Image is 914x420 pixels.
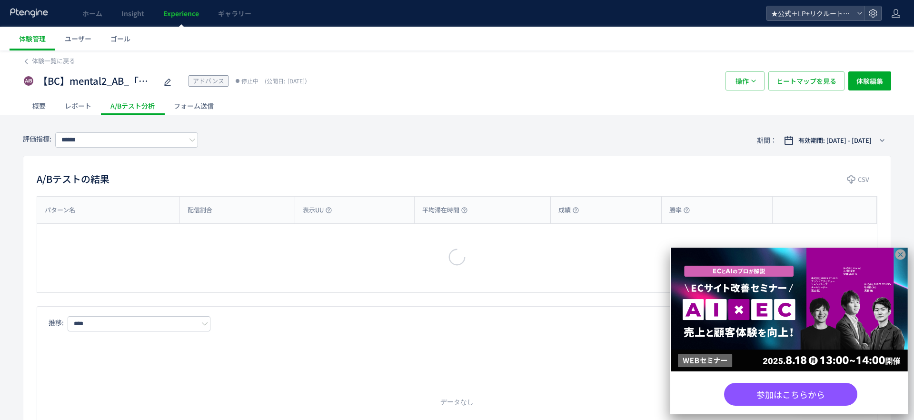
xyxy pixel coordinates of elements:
span: ギャラリー [218,9,251,18]
h2: A/Bテストの結果 [37,171,109,187]
span: Insight [121,9,144,18]
span: 成績 [558,206,579,215]
span: ホーム [82,9,102,18]
span: 平均滞在時間 [422,206,467,215]
span: 体験管理 [19,34,46,43]
span: 体験編集 [856,71,883,90]
div: レポート [55,96,101,115]
span: ヒートマップを見る [776,71,836,90]
span: 操作 [735,71,749,90]
span: 勝率 [669,206,690,215]
button: 有効期間: [DATE] - [DATE] [778,133,891,148]
span: アドバンス [193,76,224,85]
span: 評価指標: [23,134,51,143]
span: ★公式＋LP+リクルート+BS+FastNail [768,6,853,20]
div: A/Bテスト分析 [101,96,164,115]
span: ユーザー [65,34,91,43]
span: (公開日: [265,77,285,85]
span: 有効期間: [DATE] - [DATE] [798,136,872,145]
span: 体験一覧に戻る [32,56,75,65]
span: 表示UU [303,206,332,215]
button: CSV [840,172,877,187]
div: フォーム送信 [164,96,223,115]
button: 操作 [725,71,765,90]
text: データなし [440,398,474,406]
span: パターン名 [45,206,75,215]
button: ヒートマップを見る [768,71,844,90]
span: 停止中 [241,76,258,86]
span: ゴール [110,34,130,43]
span: Experience [163,9,199,18]
span: [DATE]） [262,77,310,85]
span: 【BC】mental2_AB_「しっかりとした…」241202- [38,74,157,88]
button: 体験編集 [848,71,891,90]
span: 推移: [49,318,64,327]
span: 期間： [757,132,777,148]
div: 概要 [23,96,55,115]
span: CSV [858,172,869,187]
span: 配信割合 [188,206,212,215]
